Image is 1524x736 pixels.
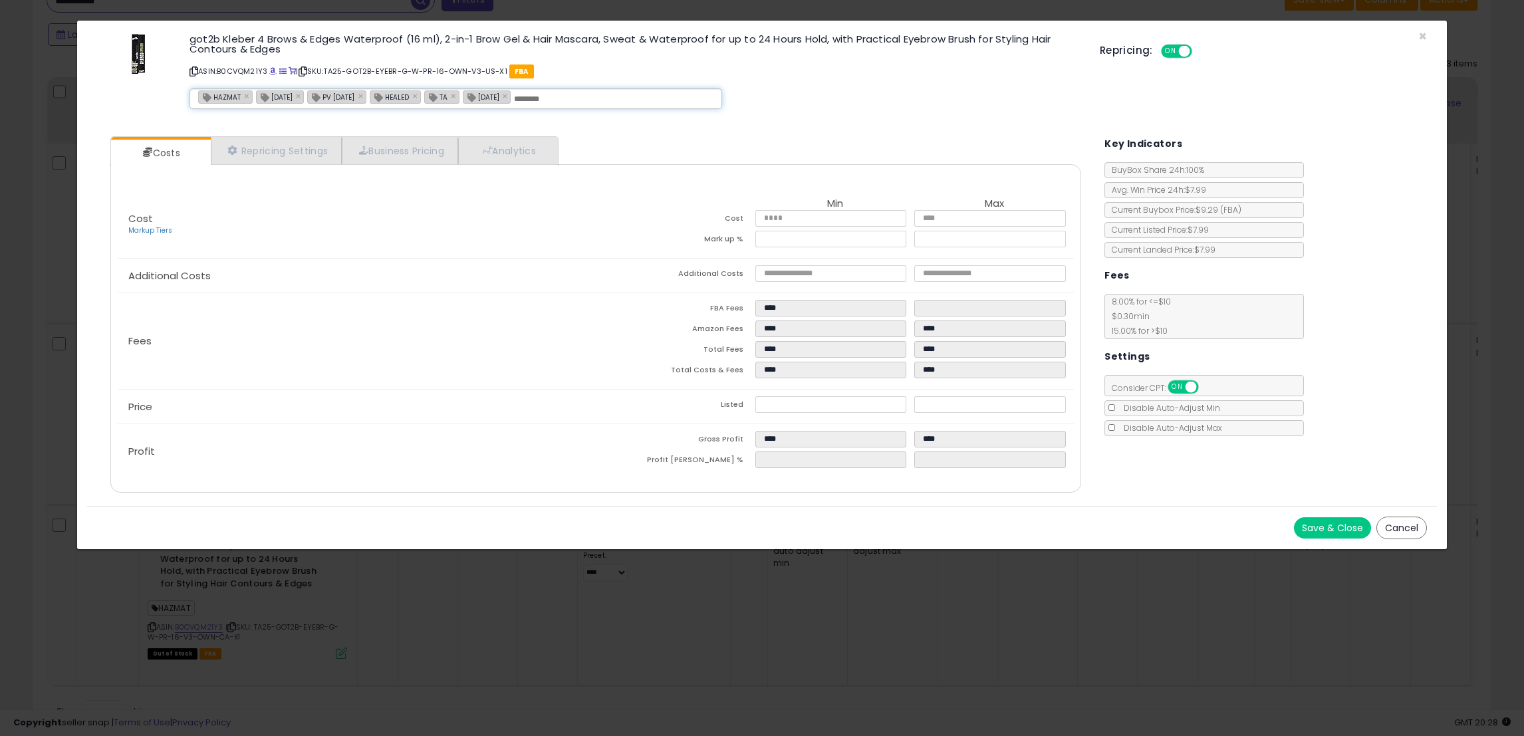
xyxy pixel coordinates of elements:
[370,91,409,102] span: HEALED
[596,300,755,320] td: FBA Fees
[1105,244,1215,255] span: Current Landed Price: $7.99
[1117,402,1220,414] span: Disable Auto-Adjust Min
[128,225,172,235] a: Markup Tiers
[289,66,296,76] a: Your listing only
[1190,46,1211,57] span: OFF
[199,91,241,102] span: HAZMAT
[1100,45,1153,56] h5: Repricing:
[1105,310,1150,322] span: $0.30 min
[296,90,304,102] a: ×
[1104,136,1182,152] h5: Key Indicators
[118,213,596,236] p: Cost
[358,90,366,102] a: ×
[596,451,755,472] td: Profit [PERSON_NAME] %
[596,320,755,341] td: Amazon Fees
[1376,517,1427,539] button: Cancel
[755,198,915,210] th: Min
[269,66,277,76] a: BuyBox page
[463,91,499,102] span: [DATE]
[1104,267,1130,284] h5: Fees
[412,90,420,102] a: ×
[118,402,596,412] p: Price
[596,362,755,382] td: Total Costs & Fees
[111,140,209,166] a: Costs
[458,137,557,164] a: Analytics
[1105,325,1168,336] span: 15.00 % for > $10
[425,91,447,102] span: TA
[1197,382,1218,393] span: OFF
[132,34,145,74] img: 41s-FT1WLDL._SL60_.jpg
[1105,382,1216,394] span: Consider CPT:
[257,91,293,102] span: [DATE]
[342,137,458,164] a: Business Pricing
[1294,517,1371,539] button: Save & Close
[596,231,755,251] td: Mark up %
[914,198,1074,210] th: Max
[596,341,755,362] td: Total Fees
[211,137,342,164] a: Repricing Settings
[118,336,596,346] p: Fees
[1105,224,1209,235] span: Current Listed Price: $7.99
[118,446,596,457] p: Profit
[596,431,755,451] td: Gross Profit
[596,210,755,231] td: Cost
[1169,382,1186,393] span: ON
[118,271,596,281] p: Additional Costs
[596,265,755,286] td: Additional Costs
[1104,348,1150,365] h5: Settings
[1105,204,1241,215] span: Current Buybox Price:
[503,90,511,102] a: ×
[1162,46,1179,57] span: ON
[1105,164,1204,176] span: BuyBox Share 24h: 100%
[1220,204,1241,215] span: ( FBA )
[244,90,252,102] a: ×
[509,64,534,78] span: FBA
[596,396,755,417] td: Listed
[1105,296,1171,336] span: 8.00 % for <= $10
[1117,422,1222,433] span: Disable Auto-Adjust Max
[308,91,354,102] span: PV [DATE]
[190,34,1080,54] h3: got2b Kleber 4 Brows & Edges Waterproof (16 ml), 2-in-1 Brow Gel & Hair Mascara, Sweat & Waterpro...
[1196,204,1241,215] span: $9.29
[1418,27,1427,46] span: ×
[279,66,287,76] a: All offer listings
[1105,184,1206,195] span: Avg. Win Price 24h: $7.99
[190,61,1080,82] p: ASIN: B0CVQM21Y3 | SKU: TA25-GOT2B-EYEBR-G-W-PR-16-OWN-V3-US-X1
[451,90,459,102] a: ×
